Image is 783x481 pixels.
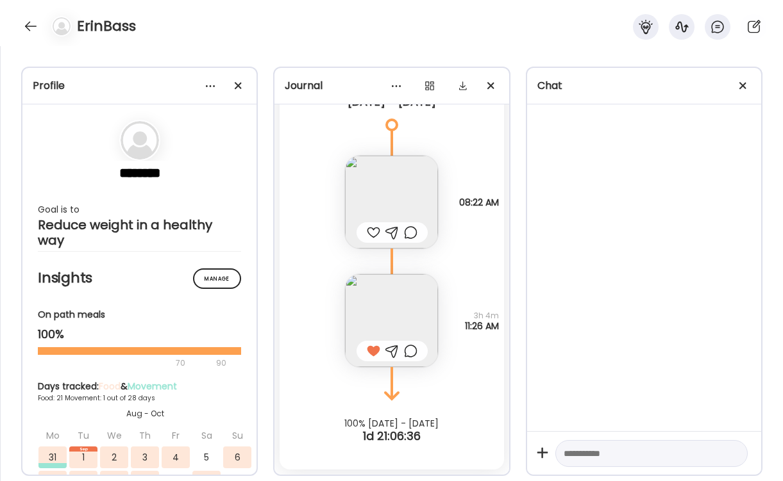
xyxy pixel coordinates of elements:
[38,202,241,217] div: Goal is to
[345,156,438,249] img: images%2FIFFD6Lp5OJYCWt9NgWjrgf5tujb2%2FpBeZGzGGWDv5IUKEzGZJ%2FwbHwPN6a4uJi2pj2Tbpi_240
[223,446,251,468] div: 6
[38,446,67,468] div: 31
[537,78,751,94] div: Chat
[162,446,190,468] div: 4
[274,418,509,428] div: 100% [DATE] - [DATE]
[274,428,509,444] div: 1d 21:06:36
[99,380,121,393] span: Food
[162,425,190,446] div: Fr
[38,408,252,420] div: Aug - Oct
[38,393,252,403] div: Food: 21 Movement: 1 out of 28 days
[69,425,97,446] div: Tu
[100,425,128,446] div: We
[121,121,159,159] img: bg-avatar-default.svg
[38,355,212,371] div: 70
[38,327,241,342] div: 100%
[38,268,241,288] h2: Insights
[53,17,71,35] img: bg-avatar-default.svg
[100,446,128,468] div: 2
[33,78,246,94] div: Profile
[465,321,499,331] span: 11:26 AM
[192,446,221,468] div: 5
[38,425,67,446] div: Mo
[345,274,438,367] img: images%2FIFFD6Lp5OJYCWt9NgWjrgf5tujb2%2FbV1N8upJF9SrHNbrIrV5%2FyXXnNXfyhp3LHKexliBp_240
[192,425,221,446] div: Sa
[38,217,241,248] div: Reduce weight in a healthy way
[131,425,159,446] div: Th
[38,308,241,322] div: On path meals
[215,355,228,371] div: 90
[131,446,159,468] div: 3
[38,380,252,393] div: Days tracked: &
[465,311,499,321] span: 3h 4m
[285,78,498,94] div: Journal
[69,446,97,452] div: Sep
[459,197,499,208] span: 08:22 AM
[223,425,251,446] div: Su
[77,16,136,37] h4: ErinBass
[69,446,97,468] div: 1
[128,380,177,393] span: Movement
[193,268,241,289] div: Manage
